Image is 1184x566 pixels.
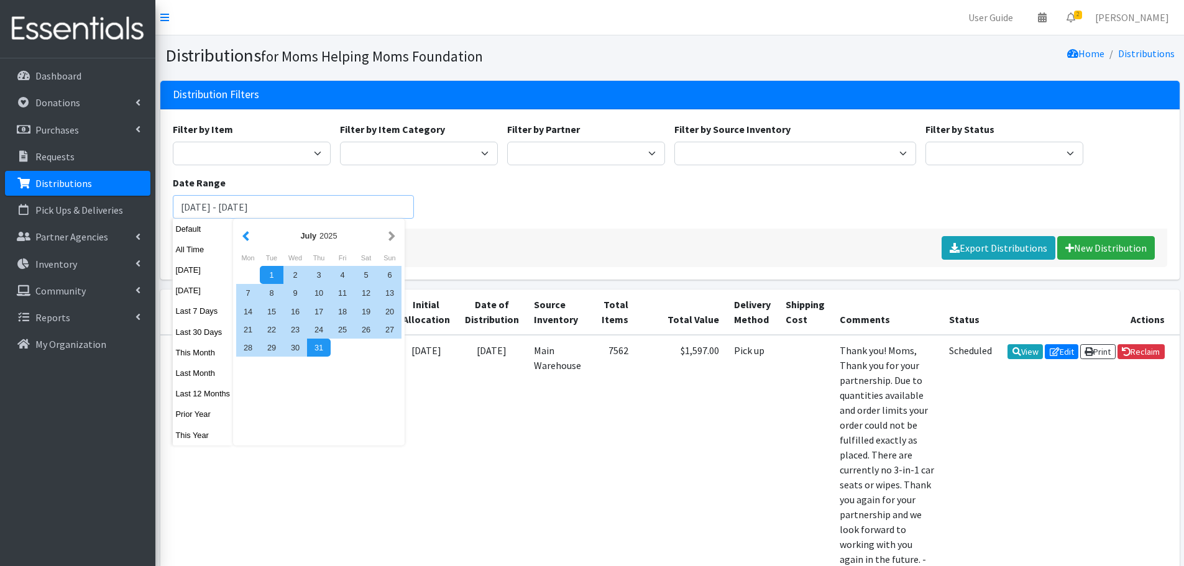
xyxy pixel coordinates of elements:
small: for Moms Helping Moms Foundation [261,47,483,65]
div: 12 [354,284,378,302]
th: Delivery Method [727,290,778,335]
input: January 1, 2011 - December 31, 2011 [173,195,415,219]
p: Reports [35,311,70,324]
p: Pick Ups & Deliveries [35,204,123,216]
div: 23 [283,321,307,339]
p: Community [35,285,86,297]
button: This Year [173,426,234,444]
div: Tuesday [260,250,283,266]
div: 17 [307,303,331,321]
th: Comments [832,290,942,335]
div: 16 [283,303,307,321]
a: Reports [5,305,150,330]
div: Monday [236,250,260,266]
button: [DATE] [173,281,234,299]
div: 10 [307,284,331,302]
th: Source Inventory [526,290,589,335]
button: This Month [173,344,234,362]
div: 27 [378,321,402,339]
div: 7 [236,284,260,302]
th: Actions [999,290,1180,335]
th: ID [160,290,210,335]
div: Thursday [307,250,331,266]
th: Shipping Cost [778,290,832,335]
h1: Distributions [165,45,666,66]
div: 14 [236,303,260,321]
th: Initial Allocation [395,290,457,335]
button: Last Month [173,364,234,382]
a: My Organization [5,332,150,357]
div: 22 [260,321,283,339]
button: [DATE] [173,261,234,279]
div: 5 [354,266,378,284]
div: 28 [236,339,260,357]
label: Filter by Partner [507,122,580,137]
a: Reclaim [1117,344,1165,359]
button: All Time [173,240,234,258]
div: 31 [307,339,331,357]
a: [PERSON_NAME] [1085,5,1179,30]
strong: July [300,231,316,240]
p: Requests [35,150,75,163]
div: 26 [354,321,378,339]
div: Wednesday [283,250,307,266]
p: Purchases [35,124,79,136]
div: 24 [307,321,331,339]
img: HumanEssentials [5,8,150,50]
a: Distributions [1118,47,1175,60]
div: Saturday [354,250,378,266]
span: 2 [1074,11,1082,19]
button: Last 7 Days [173,302,234,320]
label: Filter by Status [925,122,994,137]
label: Filter by Source Inventory [674,122,791,137]
a: Dashboard [5,63,150,88]
p: My Organization [35,338,106,350]
div: Friday [331,250,354,266]
a: Pick Ups & Deliveries [5,198,150,222]
button: Default [173,220,234,238]
div: 21 [236,321,260,339]
button: Prior Year [173,405,234,423]
label: Date Range [173,175,226,190]
th: Total Value [636,290,727,335]
a: Edit [1045,344,1078,359]
div: 4 [331,266,354,284]
div: 9 [283,284,307,302]
div: 18 [331,303,354,321]
p: Distributions [35,177,92,189]
a: Community [5,278,150,303]
div: 19 [354,303,378,321]
a: Partner Agencies [5,224,150,249]
div: 25 [331,321,354,339]
div: 8 [260,284,283,302]
div: 11 [331,284,354,302]
th: Status [942,290,999,335]
a: Home [1067,47,1104,60]
th: Total Items [589,290,636,335]
div: Sunday [378,250,402,266]
div: 1 [260,266,283,284]
button: Last 12 Months [173,385,234,403]
div: 30 [283,339,307,357]
a: 2 [1057,5,1085,30]
p: Inventory [35,258,77,270]
h3: Distribution Filters [173,88,259,101]
a: Export Distributions [942,236,1055,260]
a: Inventory [5,252,150,276]
div: 29 [260,339,283,357]
label: Filter by Item Category [340,122,445,137]
a: Requests [5,144,150,169]
a: Distributions [5,171,150,196]
a: Print [1080,344,1116,359]
span: 2025 [319,231,337,240]
div: 3 [307,266,331,284]
p: Dashboard [35,70,81,82]
th: Date of Distribution [457,290,526,335]
p: Donations [35,96,80,109]
button: Last 30 Days [173,323,234,341]
div: 6 [378,266,402,284]
div: 15 [260,303,283,321]
a: New Distribution [1057,236,1155,260]
div: 2 [283,266,307,284]
div: 13 [378,284,402,302]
